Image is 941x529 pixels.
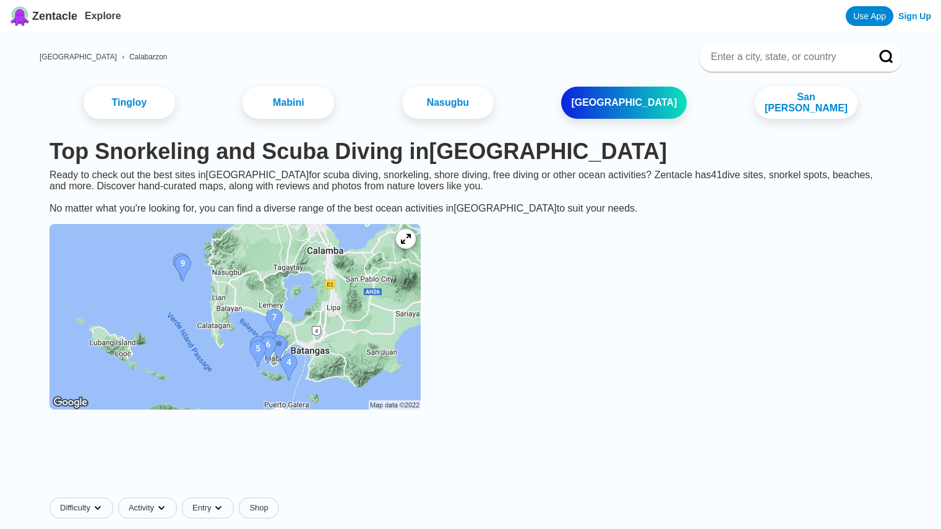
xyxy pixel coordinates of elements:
button: Entrydropdown caret [182,497,239,518]
a: [GEOGRAPHIC_DATA] [561,87,687,119]
a: Shop [239,497,278,518]
iframe: Advertisement [171,432,771,488]
a: Zentacle logoZentacle [10,6,77,26]
span: Zentacle [32,10,77,23]
a: Sign Up [898,11,931,21]
a: Tingloy [84,87,175,119]
a: Batangas dive site map [40,214,431,422]
img: dropdown caret [213,503,223,513]
a: Calabarzon [129,53,167,61]
button: Difficultydropdown caret [49,497,118,518]
img: dropdown caret [157,503,166,513]
img: dropdown caret [93,503,103,513]
a: Mabini [243,87,334,119]
span: Activity [129,503,154,513]
a: San [PERSON_NAME] [755,87,857,119]
a: [GEOGRAPHIC_DATA] [40,53,117,61]
img: Zentacle logo [10,6,30,26]
a: Nasugbu [402,87,494,119]
span: Difficulty [60,503,90,513]
input: Enter a city, state, or country [710,51,862,63]
span: › [122,53,124,61]
div: Ready to check out the best sites in [GEOGRAPHIC_DATA] for scuba diving, snorkeling, shore diving... [40,170,901,214]
span: Entry [192,503,211,513]
h1: Top Snorkeling and Scuba Diving in [GEOGRAPHIC_DATA] [49,139,892,165]
a: Use App [846,6,893,26]
a: Explore [85,11,121,21]
img: Batangas dive site map [49,224,421,410]
button: Activitydropdown caret [118,497,182,518]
